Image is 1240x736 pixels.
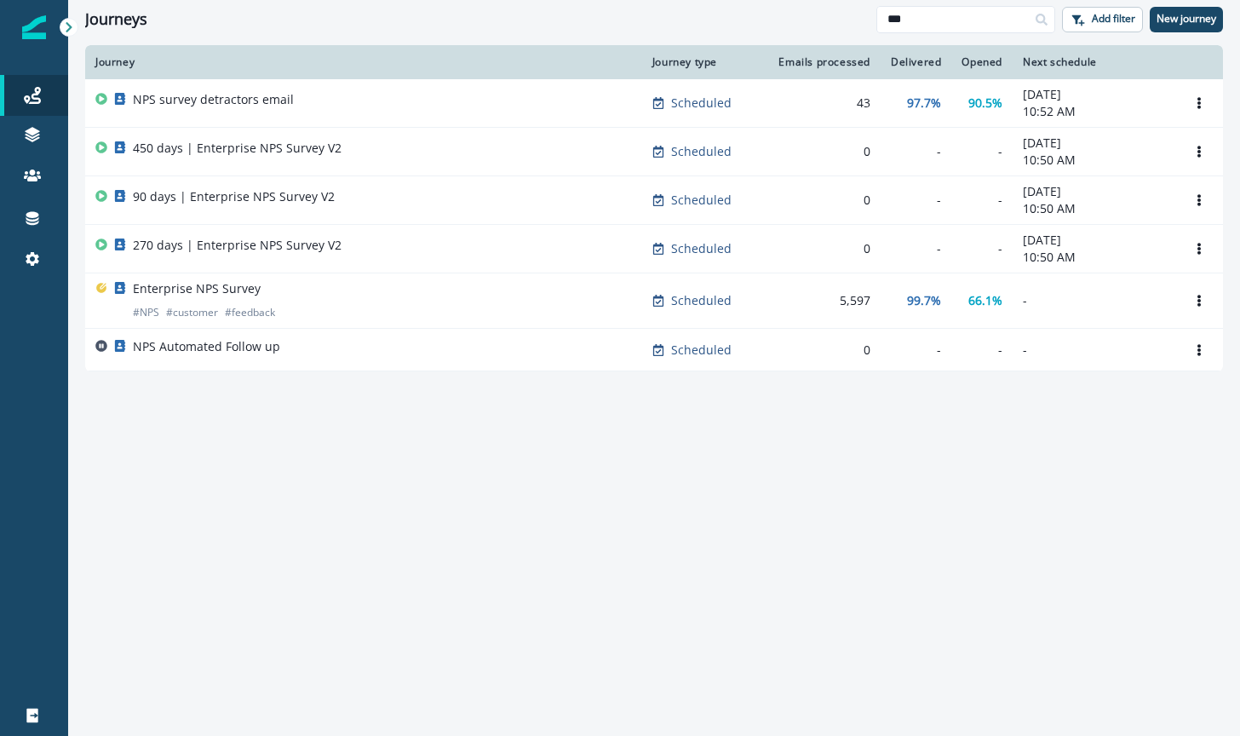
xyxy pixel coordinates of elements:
[85,10,147,29] h1: Journeys
[907,95,941,112] p: 97.7%
[85,176,1223,225] a: 90 days | Enterprise NPS Survey V2Scheduled0--[DATE]10:50 AMOptions
[671,240,732,257] p: Scheduled
[133,237,342,254] p: 270 days | Enterprise NPS Survey V2
[133,188,335,205] p: 90 days | Enterprise NPS Survey V2
[133,338,280,355] p: NPS Automated Follow up
[671,292,732,309] p: Scheduled
[1023,342,1165,359] p: -
[22,15,46,39] img: Inflection
[166,304,218,321] p: # customer
[891,55,941,69] div: Delivered
[1023,249,1165,266] p: 10:50 AM
[652,55,755,69] div: Journey type
[1023,200,1165,217] p: 10:50 AM
[962,55,1002,69] div: Opened
[225,304,275,321] p: # feedback
[1023,103,1165,120] p: 10:52 AM
[775,95,870,112] div: 43
[133,91,294,108] p: NPS survey detractors email
[775,192,870,209] div: 0
[671,342,732,359] p: Scheduled
[1185,337,1213,363] button: Options
[95,55,632,69] div: Journey
[891,342,941,359] div: -
[1062,7,1143,32] button: Add filter
[775,240,870,257] div: 0
[1185,139,1213,164] button: Options
[891,143,941,160] div: -
[1023,135,1165,152] p: [DATE]
[891,240,941,257] div: -
[775,55,870,69] div: Emails processed
[968,292,1002,309] p: 66.1%
[775,143,870,160] div: 0
[1185,288,1213,313] button: Options
[907,292,941,309] p: 99.7%
[671,192,732,209] p: Scheduled
[962,192,1002,209] div: -
[1023,86,1165,103] p: [DATE]
[1023,152,1165,169] p: 10:50 AM
[962,143,1002,160] div: -
[775,292,870,309] div: 5,597
[962,342,1002,359] div: -
[85,329,1223,371] a: NPS Automated Follow upScheduled0---Options
[85,128,1223,176] a: 450 days | Enterprise NPS Survey V2Scheduled0--[DATE]10:50 AMOptions
[1023,232,1165,249] p: [DATE]
[85,79,1223,128] a: NPS survey detractors emailScheduled4397.7%90.5%[DATE]10:52 AMOptions
[671,143,732,160] p: Scheduled
[1185,236,1213,262] button: Options
[1023,55,1165,69] div: Next schedule
[1092,13,1135,25] p: Add filter
[671,95,732,112] p: Scheduled
[1157,13,1216,25] p: New journey
[775,342,870,359] div: 0
[891,192,941,209] div: -
[133,280,261,297] p: Enterprise NPS Survey
[1185,187,1213,213] button: Options
[133,304,159,321] p: # NPS
[968,95,1002,112] p: 90.5%
[1023,183,1165,200] p: [DATE]
[1185,90,1213,116] button: Options
[85,273,1223,329] a: Enterprise NPS Survey#NPS#customer#feedbackScheduled5,59799.7%66.1%-Options
[85,225,1223,273] a: 270 days | Enterprise NPS Survey V2Scheduled0--[DATE]10:50 AMOptions
[962,240,1002,257] div: -
[1150,7,1223,32] button: New journey
[1023,292,1165,309] p: -
[133,140,342,157] p: 450 days | Enterprise NPS Survey V2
